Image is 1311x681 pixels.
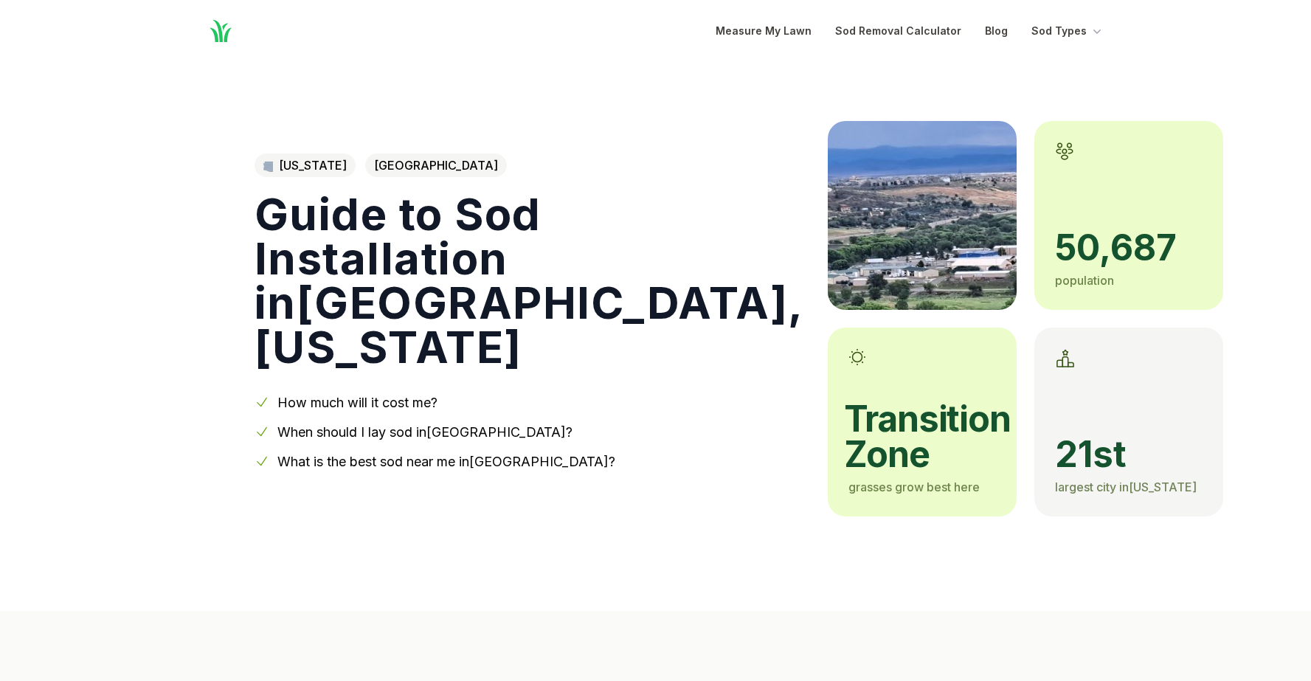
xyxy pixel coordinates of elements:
[844,401,996,472] span: transition zone
[1055,480,1197,494] span: largest city in [US_STATE]
[1055,230,1203,266] span: 50,687
[828,121,1017,310] img: A picture of Prescott Valley
[1031,22,1104,40] button: Sod Types
[985,22,1008,40] a: Blog
[263,160,273,172] img: Arizona state outline
[1055,437,1203,472] span: 21st
[365,153,507,177] span: [GEOGRAPHIC_DATA]
[835,22,961,40] a: Sod Removal Calculator
[255,153,356,177] a: [US_STATE]
[277,424,573,440] a: When should I lay sod in[GEOGRAPHIC_DATA]?
[1055,273,1114,288] span: population
[255,192,804,369] h1: Guide to Sod Installation in [GEOGRAPHIC_DATA] , [US_STATE]
[277,454,615,469] a: What is the best sod near me in[GEOGRAPHIC_DATA]?
[277,395,437,410] a: How much will it cost me?
[716,22,812,40] a: Measure My Lawn
[848,480,980,494] span: grasses grow best here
